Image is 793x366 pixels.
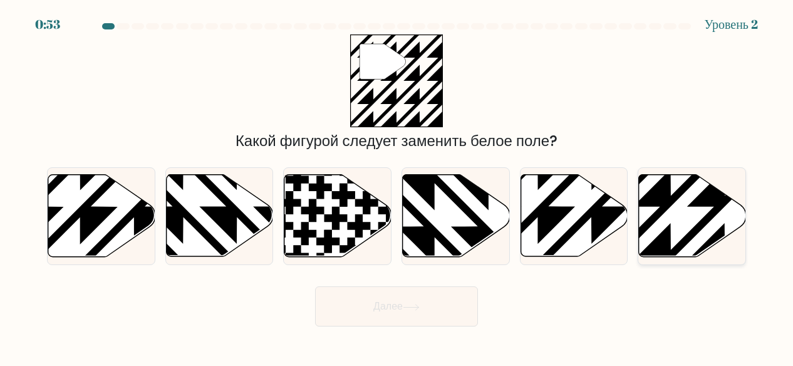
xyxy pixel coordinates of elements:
[315,286,478,327] button: Далее
[705,16,758,33] ya-tr-span: Уровень 2
[360,44,406,79] g: "
[35,15,60,34] div: 0:53
[236,130,557,151] ya-tr-span: Какой фигурой следует заменить белое поле?
[373,299,403,313] ya-tr-span: Далее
